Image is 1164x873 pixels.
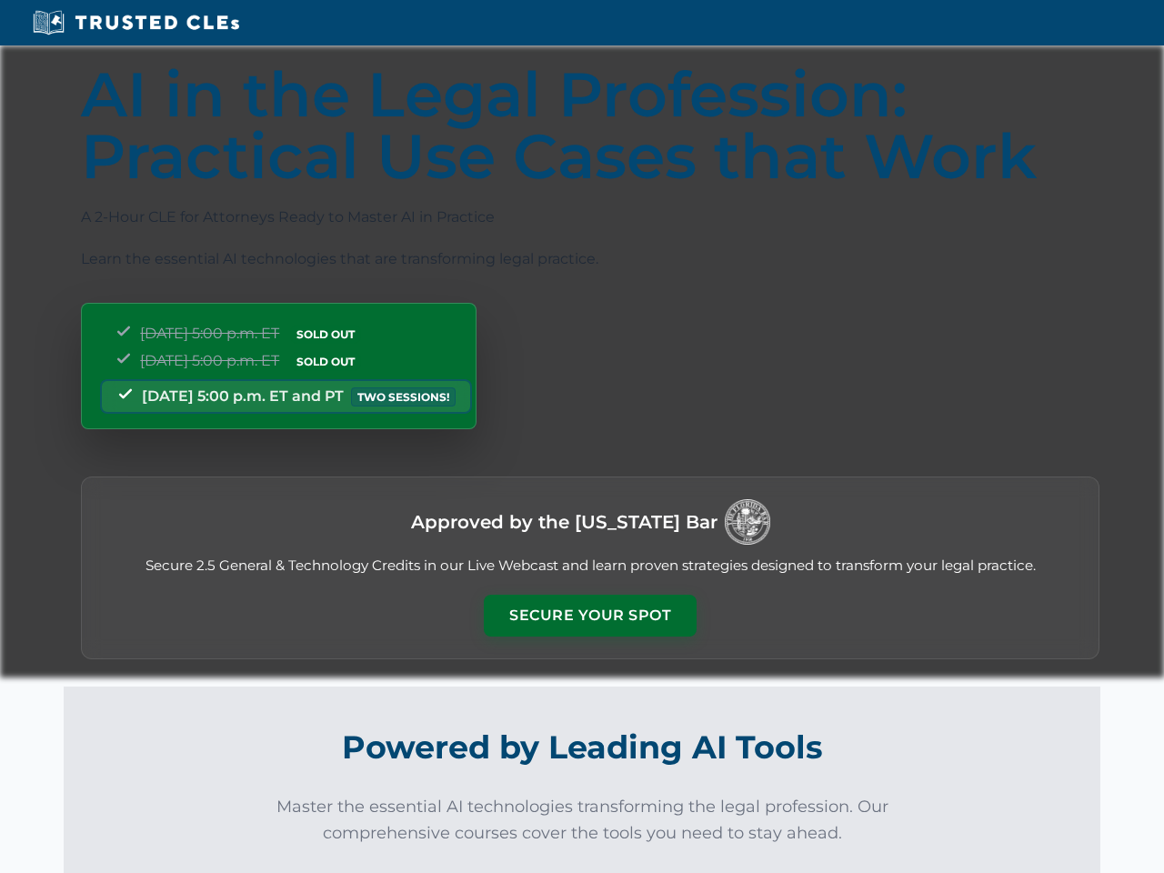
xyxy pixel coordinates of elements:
p: Learn the essential AI technologies that are transforming legal practice. [81,247,1099,271]
h1: AI in the Legal Profession: Practical Use Cases that Work [81,64,1099,187]
span: SOLD OUT [290,325,361,344]
p: A 2-Hour CLE for Attorneys Ready to Master AI in Practice [81,206,1099,229]
img: Logo [725,499,770,545]
button: Secure Your Spot [484,595,697,637]
h2: Powered by Leading AI Tools [78,716,1086,779]
span: [DATE] 5:00 p.m. ET [140,352,279,369]
span: [DATE] 5:00 p.m. ET [140,325,279,342]
p: Master the essential AI technologies transforming the legal profession. Our comprehensive courses... [264,794,900,847]
p: Secure 2.5 General & Technology Credits in our Live Webcast and learn proven strategies designed ... [104,556,1077,577]
img: Trusted CLEs [27,9,245,36]
h3: Approved by the [US_STATE] Bar [411,506,717,538]
span: SOLD OUT [290,352,361,371]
